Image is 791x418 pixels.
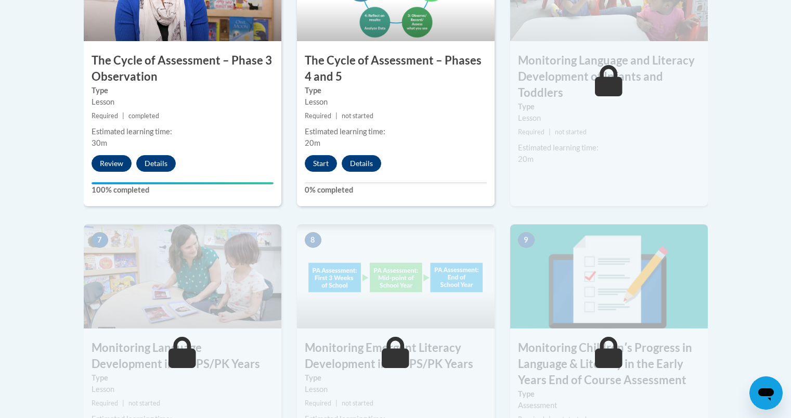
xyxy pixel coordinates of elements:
span: Required [92,112,118,120]
span: Required [518,128,544,136]
button: Review [92,155,132,172]
div: Lesson [305,96,487,108]
span: 20m [518,155,534,163]
span: not started [342,112,373,120]
div: Lesson [518,112,700,124]
div: Estimated learning time: [518,142,700,154]
span: | [335,112,338,120]
label: Type [92,85,274,96]
button: Details [136,155,176,172]
label: 100% completed [92,184,274,196]
div: Estimated learning time: [305,126,487,137]
label: Type [518,388,700,400]
h3: The Cycle of Assessment – Phases 4 and 5 [297,53,495,85]
div: Assessment [518,400,700,411]
span: not started [128,399,160,407]
span: | [122,112,124,120]
span: 9 [518,232,535,248]
iframe: Button to launch messaging window [749,376,783,410]
button: Details [342,155,381,172]
h3: Monitoring Emergent Literacy Development in the PS/PK Years [297,340,495,372]
span: Required [92,399,118,407]
label: Type [518,101,700,112]
img: Course Image [510,224,708,328]
label: Type [305,372,487,384]
span: not started [342,399,373,407]
span: Required [305,399,331,407]
label: Type [92,372,274,384]
div: Lesson [92,384,274,395]
h3: The Cycle of Assessment – Phase 3 Observation [84,53,281,85]
span: | [335,399,338,407]
div: Lesson [92,96,274,108]
h3: Monitoring Language Development in the PS/PK Years [84,340,281,372]
span: completed [128,112,159,120]
span: 30m [92,138,107,147]
img: Course Image [84,224,281,328]
span: Required [305,112,331,120]
div: Lesson [305,384,487,395]
span: | [549,128,551,136]
span: not started [555,128,587,136]
img: Course Image [297,224,495,328]
h3: Monitoring Language and Literacy Development of Infants and Toddlers [510,53,708,100]
span: 8 [305,232,321,248]
div: Your progress [92,182,274,184]
button: Start [305,155,337,172]
span: | [122,399,124,407]
div: Estimated learning time: [92,126,274,137]
label: 0% completed [305,184,487,196]
h3: Monitoring Childrenʹs Progress in Language & Literacy in the Early Years End of Course Assessment [510,340,708,388]
label: Type [305,85,487,96]
span: 20m [305,138,320,147]
span: 7 [92,232,108,248]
